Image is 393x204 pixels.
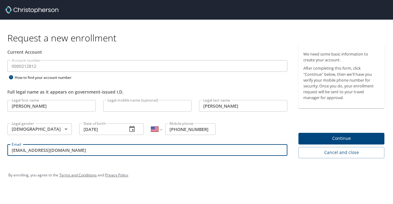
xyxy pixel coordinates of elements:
[105,172,128,178] a: Privacy Policy
[7,89,287,95] div: Full legal name as it appears on government-issued I.D.
[303,51,379,63] p: We need some basic information to create your account.
[7,32,389,44] h1: Request a new enrollment
[5,6,58,13] img: cbt logo
[8,167,385,183] div: By enrolling, you agree to the and .
[7,123,72,135] div: [DEMOGRAPHIC_DATA]
[7,49,287,55] div: Current Account
[303,65,379,101] p: After completing this form, click "Continue" below, then we'll have you verify your mobile phone ...
[59,172,97,178] a: Terms and Conditions
[79,123,122,135] input: MM/DD/YYYY
[298,147,384,158] button: Cancel and close
[7,74,84,81] div: How to find your account number
[303,135,379,142] span: Continue
[303,149,379,156] span: Cancel and close
[298,133,384,145] button: Continue
[165,123,216,135] input: Enter phone number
